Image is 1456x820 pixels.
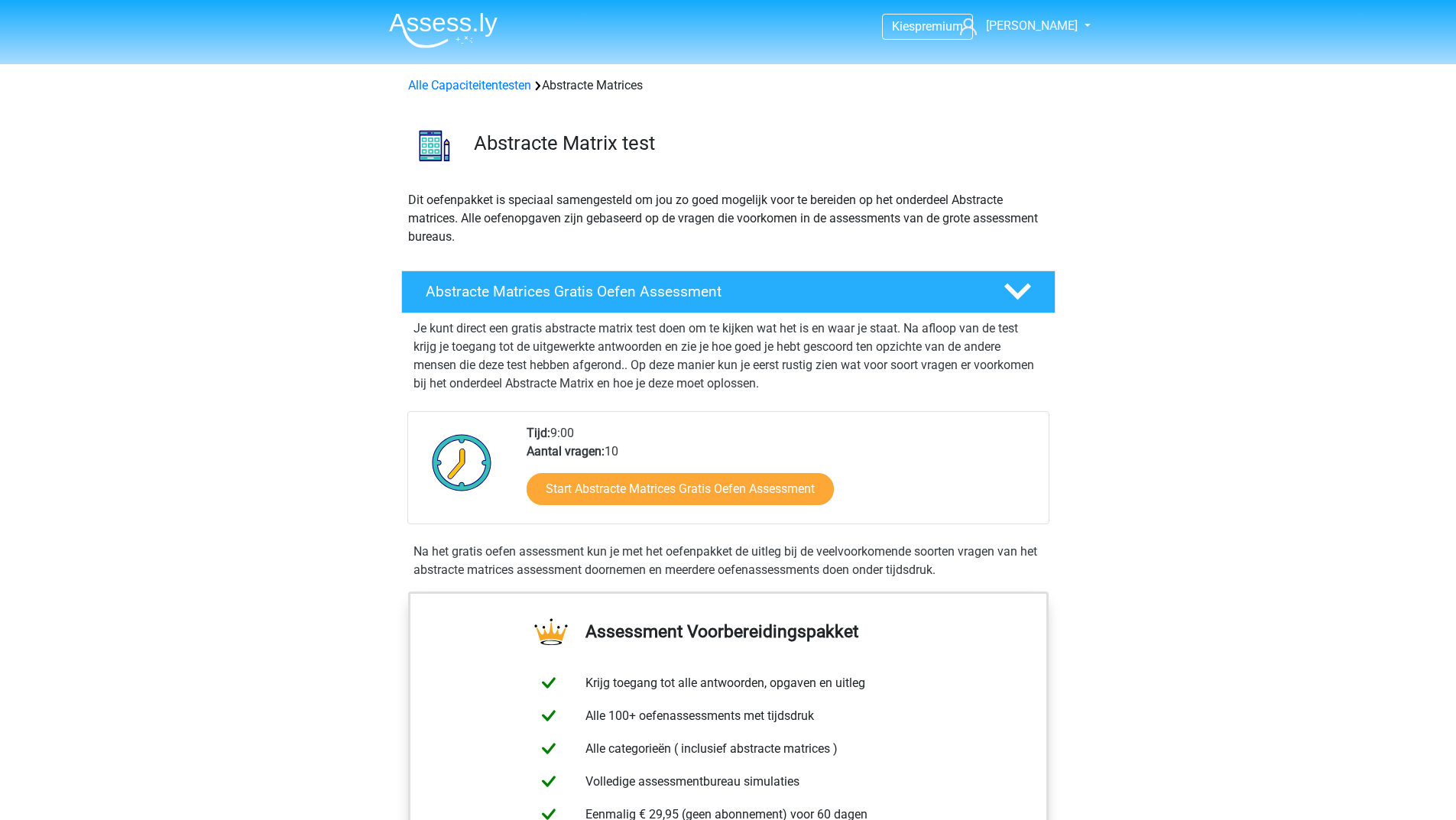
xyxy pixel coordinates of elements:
h4: Abstracte Matrices Gratis Oefen Assessment [426,283,979,300]
b: Tijd: [527,426,550,440]
div: 9:00 10 [515,424,1048,523]
img: abstracte matrices [402,113,467,178]
div: Na het gratis oefen assessment kun je met het oefenpakket de uitleg bij de veelvoorkomende soorte... [407,543,1049,579]
p: Dit oefenpakket is speciaal samengesteld om jou zo goed mogelijk voor te bereiden op het onderdee... [408,191,1049,246]
div: Abstracte Matrices [402,76,1055,95]
a: [PERSON_NAME] [954,17,1079,35]
a: Start Abstracte Matrices Gratis Oefen Assessment [527,473,834,505]
a: Abstracte Matrices Gratis Oefen Assessment [395,271,1062,313]
a: Alle Capaciteitentesten [408,78,531,92]
b: Aantal vragen: [527,444,605,459]
span: Kies [892,19,915,34]
span: [PERSON_NAME] [986,18,1078,33]
img: Klok [423,424,501,501]
p: Je kunt direct een gratis abstracte matrix test doen om te kijken wat het is en waar je staat. Na... [413,319,1043,393]
span: premium [915,19,963,34]
h3: Abstracte Matrix test [474,131,1043,155]
a: Kiespremium [883,16,972,37]
img: Assessly [389,12,498,48]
